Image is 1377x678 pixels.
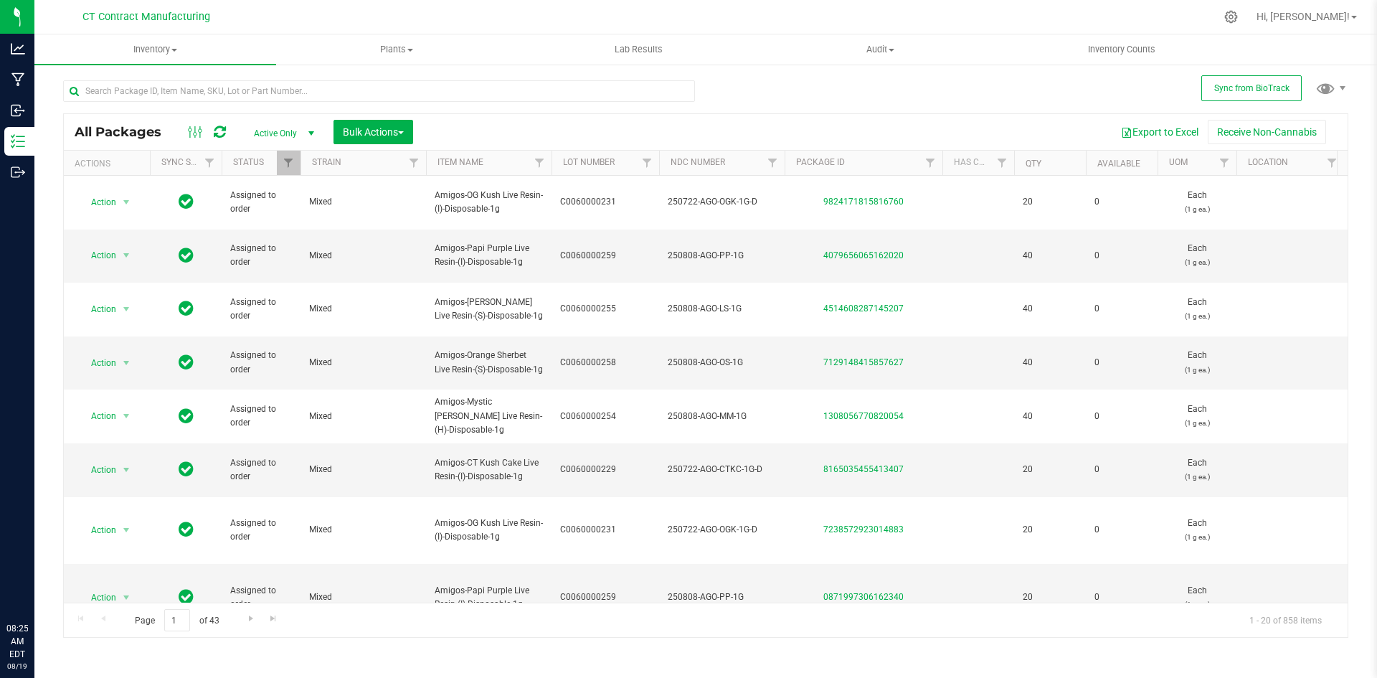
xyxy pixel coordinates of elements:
span: Mixed [309,302,417,316]
span: 250808-AGO-OS-1G [668,356,776,369]
a: Go to the last page [263,609,284,628]
p: (1 g ea.) [1166,309,1228,323]
a: Filter [635,151,659,175]
inline-svg: Inventory [11,134,25,149]
span: 250722-AGO-OGK-1G-D [668,523,776,537]
a: 8165035455413407 [823,464,904,474]
span: C0060000231 [560,195,650,209]
p: (1 g ea.) [1166,363,1228,377]
a: Inventory [34,34,276,65]
a: 4514608287145207 [823,303,904,314]
span: C0060000254 [560,410,650,423]
span: 40 [1023,410,1077,423]
span: 250808-AGO-MM-1G [668,410,776,423]
a: Location [1248,157,1288,167]
a: Filter [1320,151,1344,175]
span: Inventory [34,43,276,56]
p: (1 g ea.) [1166,530,1228,544]
span: In Sync [179,298,194,319]
span: In Sync [179,519,194,540]
span: Assigned to order [230,456,292,484]
span: 0 [1094,302,1149,316]
span: Action [78,460,117,480]
span: In Sync [179,352,194,372]
span: Amigos-OG Kush Live Resin-(I)-Disposable-1g [435,517,543,544]
span: Action [78,192,117,212]
span: 250808-AGO-PP-1G [668,249,776,263]
a: Filter [528,151,552,175]
span: Each [1166,584,1228,611]
span: Action [78,520,117,540]
span: select [118,588,136,608]
a: 0871997306162340 [823,592,904,602]
p: (1 g ea.) [1166,598,1228,611]
button: Sync from BioTrack [1201,75,1302,101]
span: Amigos-Orange Sherbet Live Resin-(S)-Disposable-1g [435,349,543,376]
span: 250808-AGO-PP-1G [668,590,776,604]
a: 7238572923014883 [823,524,904,535]
span: Sync from BioTrack [1214,83,1290,93]
span: select [118,299,136,319]
span: Assigned to order [230,517,292,544]
div: Manage settings [1222,10,1240,24]
span: select [118,353,136,373]
span: Each [1166,349,1228,376]
span: Assigned to order [230,189,292,216]
span: Amigos-Papi Purple Live Resin-(I)-Disposable-1g [435,584,543,611]
a: Package ID [796,157,845,167]
span: In Sync [179,192,194,212]
span: Action [78,588,117,608]
span: C0060000231 [560,523,650,537]
span: 20 [1023,463,1077,476]
span: Assigned to order [230,242,292,269]
span: 20 [1023,195,1077,209]
a: Item Name [437,157,483,167]
span: Amigos-[PERSON_NAME] Live Resin-(S)-Disposable-1g [435,296,543,323]
span: select [118,520,136,540]
a: Filter [198,151,222,175]
span: 1 - 20 of 858 items [1238,609,1333,631]
span: Mixed [309,410,417,423]
span: Assigned to order [230,349,292,376]
span: 0 [1094,356,1149,369]
span: Each [1166,456,1228,484]
p: (1 g ea.) [1166,202,1228,216]
span: Action [78,353,117,373]
a: Lot Number [563,157,615,167]
input: 1 [164,609,190,631]
a: 9824171815816760 [823,197,904,207]
span: In Sync [179,406,194,426]
span: 40 [1023,302,1077,316]
a: Inventory Counts [1001,34,1243,65]
span: 0 [1094,463,1149,476]
span: C0060000258 [560,356,650,369]
a: Filter [919,151,942,175]
a: 4079656065162020 [823,250,904,260]
span: Page of 43 [123,609,231,631]
span: Each [1166,296,1228,323]
span: Plants [277,43,517,56]
span: Audit [760,43,1000,56]
button: Bulk Actions [333,120,413,144]
span: Mixed [309,249,417,263]
span: 0 [1094,523,1149,537]
a: Go to the next page [240,609,261,628]
inline-svg: Outbound [11,165,25,179]
p: (1 g ea.) [1166,470,1228,484]
p: 08/19 [6,661,28,672]
a: 7129148415857627 [823,357,904,367]
a: Filter [277,151,301,175]
span: Amigos-CT Kush Cake Live Resin-(I)-Disposable-1g [435,456,543,484]
span: Assigned to order [230,584,292,611]
span: Each [1166,517,1228,544]
span: Action [78,245,117,265]
span: 40 [1023,249,1077,263]
span: Inventory Counts [1069,43,1175,56]
span: Mixed [309,590,417,604]
span: Hi, [PERSON_NAME]! [1257,11,1350,22]
span: 250722-AGO-CTKC-1G-D [668,463,776,476]
p: 08:25 AM EDT [6,622,28,661]
div: Actions [75,159,144,169]
a: 1308056770820054 [823,411,904,421]
a: Available [1097,159,1140,169]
